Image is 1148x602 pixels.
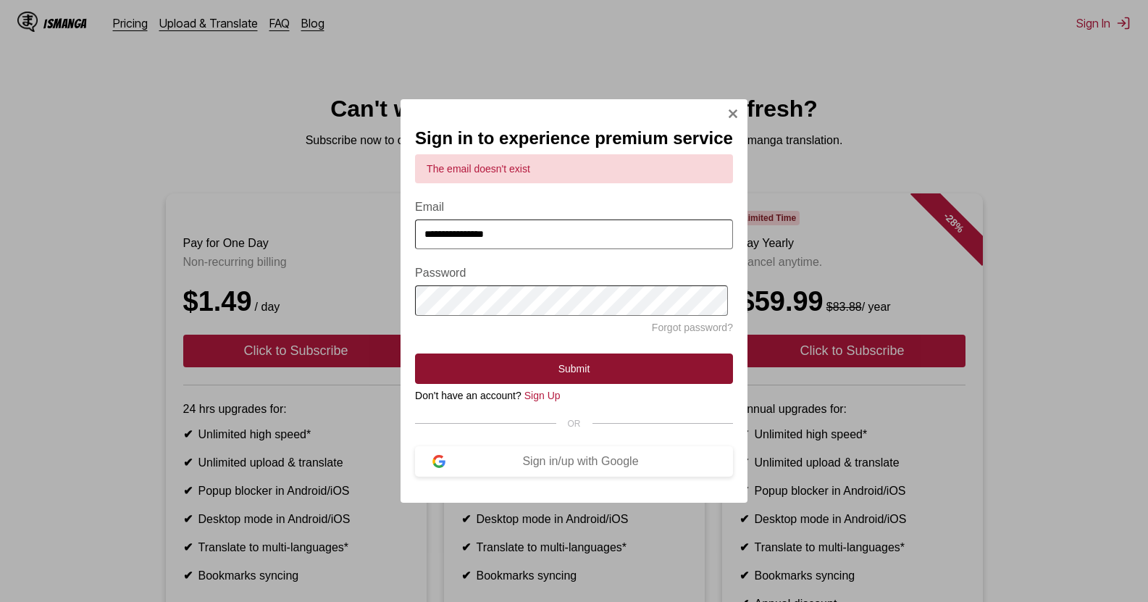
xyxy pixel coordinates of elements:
[652,322,733,333] a: Forgot password?
[445,455,716,468] div: Sign in/up with Google
[415,446,733,477] button: Sign in/up with Google
[727,108,739,120] img: Close
[415,390,733,401] div: Don't have an account?
[415,267,733,280] label: Password
[401,99,747,503] div: Sign In Modal
[415,354,733,384] button: Submit
[432,455,445,468] img: google-logo
[415,128,733,149] h2: Sign in to experience premium service
[415,201,733,214] label: Email
[415,419,733,429] div: OR
[524,390,561,401] a: Sign Up
[415,154,733,183] div: The email doesn't exist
